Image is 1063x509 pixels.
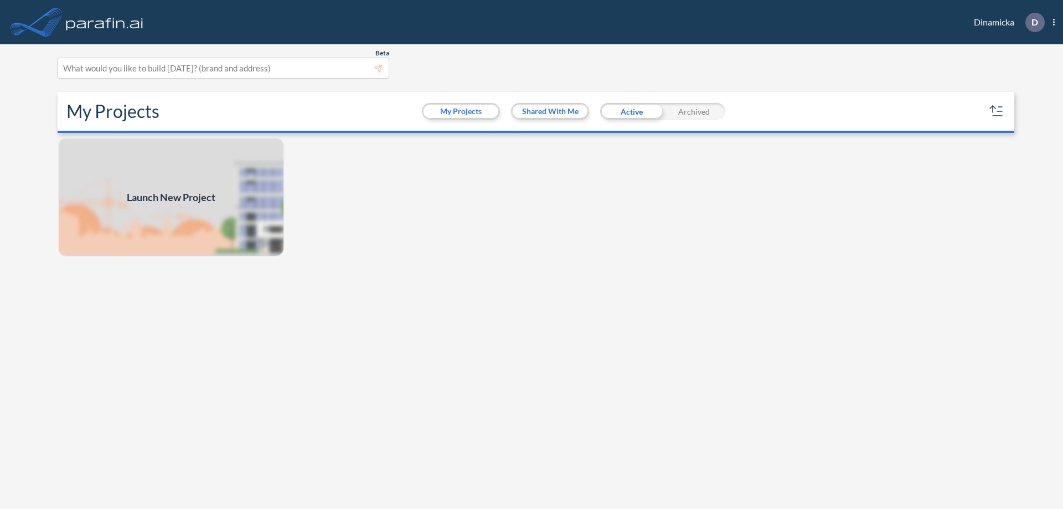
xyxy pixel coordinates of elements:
[600,103,663,120] div: Active
[127,190,215,205] span: Launch New Project
[513,105,587,118] button: Shared With Me
[66,101,159,122] h2: My Projects
[424,105,498,118] button: My Projects
[375,49,389,58] span: Beta
[1031,17,1038,27] p: D
[957,13,1055,32] div: Dinamicka
[58,137,285,257] a: Launch New Project
[663,103,725,120] div: Archived
[64,11,146,33] img: logo
[988,102,1005,120] button: sort
[58,137,285,257] img: add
